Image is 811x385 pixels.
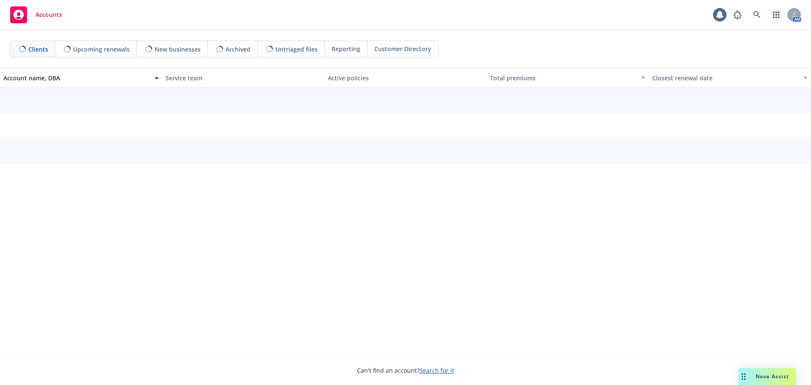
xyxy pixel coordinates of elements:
button: Nova Assist [738,368,796,385]
a: Search for it [419,366,454,374]
a: Search [748,6,765,23]
span: Reporting [332,44,360,53]
a: Accounts [7,3,65,27]
div: Account name, DBA [3,74,150,82]
span: Can't find an account? [357,366,454,375]
span: Upcoming renewals [73,45,130,54]
span: New businesses [155,45,201,54]
div: Service team [166,74,321,82]
span: Clients [28,45,48,54]
span: Accounts [35,11,62,18]
button: Service team [162,68,324,88]
button: Closest renewal date [649,68,811,88]
div: Active policies [328,74,483,82]
span: Archived [226,45,250,54]
div: Total premiums [490,74,636,82]
div: Drag to move [738,368,749,385]
span: Customer Directory [374,44,431,53]
button: Total premiums [487,68,649,88]
button: Active policies [324,68,487,88]
a: Switch app [768,6,785,23]
a: Report a Bug [729,6,746,23]
span: Untriaged files [275,45,318,54]
div: Closest renewal date [652,74,798,82]
span: Nova Assist [756,373,789,380]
